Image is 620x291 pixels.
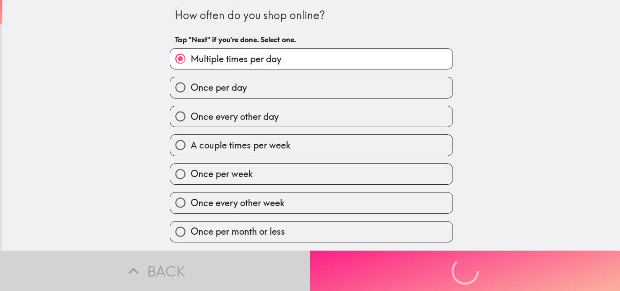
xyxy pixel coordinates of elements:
[170,135,453,155] button: A couple times per week
[175,35,448,44] h6: Tap "Next" if you're done. Select one.
[191,110,279,123] span: Once every other day
[170,49,453,69] button: Multiple times per day
[170,222,453,242] button: Once per month or less
[191,225,285,238] span: Once per month or less
[170,106,453,127] button: Once every other day
[191,53,281,65] span: Multiple times per day
[191,197,285,209] span: Once every other week
[191,81,247,94] span: Once per day
[170,192,453,213] button: Once every other week
[191,168,253,180] span: Once per week
[170,164,453,184] button: Once per week
[170,77,453,98] button: Once per day
[191,139,290,152] span: A couple times per week
[175,8,448,23] div: How often do you shop online?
